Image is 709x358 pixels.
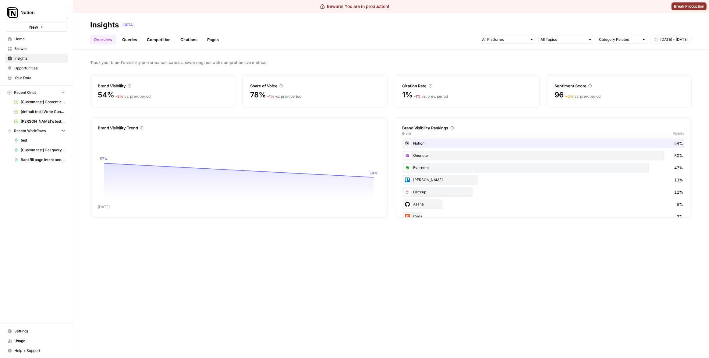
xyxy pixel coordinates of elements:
a: [PERSON_NAME]'s test Grid [11,117,68,126]
span: 6% [677,201,683,207]
button: Recent Workflows [5,126,68,135]
a: [default test] Write Content Briefs [11,107,68,117]
div: vs. prev. period [115,94,151,99]
div: Share of Voice [250,83,380,89]
span: 54% [98,90,114,100]
div: Beware! You are in production! [320,3,389,9]
span: 13% [674,177,683,183]
a: Competition [143,35,174,44]
a: test [11,135,68,145]
input: Category Related [599,37,639,43]
div: Brand Visibility Trend [98,125,380,131]
span: Notion [20,9,57,16]
span: Recent Grids [14,90,36,95]
span: Break Production [674,4,704,9]
button: New [5,23,68,32]
div: Clickup [402,187,685,197]
span: [default test] Write Content Briefs [21,109,65,114]
span: [Custom test] Get query fanout from topic [21,147,65,153]
input: All Platforms [482,37,527,43]
div: Evernote [402,163,685,173]
span: Browse [14,46,65,51]
span: Backfill page intent and keywords [21,157,65,163]
span: [PERSON_NAME]'s test Grid [21,119,65,124]
div: vs. prev. period [565,94,601,99]
span: [Custom test] Content creation flow [21,99,65,105]
tspan: 57% [100,156,108,161]
span: Settings [14,328,65,334]
div: BETA [121,22,135,28]
span: New [29,24,38,30]
a: Opportunities [5,63,68,73]
a: Insights [5,54,68,63]
button: [DATE] - [DATE] [651,36,692,44]
img: 6ujo9ap59rgquh9d29qd8zxjc546 [404,152,411,159]
div: Asana [402,199,685,209]
button: Break Production [672,2,707,10]
a: Settings [5,326,68,336]
div: [PERSON_NAME] [402,175,685,185]
a: Overview [90,35,116,44]
img: 2v783w8gft8p3s5e5pppmgj66tpp [404,201,411,208]
img: vdittyzr50yvc6bia2aagny4s5uj [404,140,411,147]
span: Recent Workflows [14,128,46,134]
button: Help + Support [5,346,68,356]
tspan: [DATE] [98,205,110,209]
img: 6l0m61twwalp4aocym1aelc2c0vi [404,213,411,220]
span: Your Data [14,75,65,81]
a: Home [5,34,68,44]
a: Your Data [5,73,68,83]
span: 78% [250,90,266,100]
span: Brand [402,131,411,136]
img: dsapf59eflvgghzeeaxzhlzx3epe [404,176,411,184]
input: All Topics [541,37,586,43]
span: Usage [14,338,65,344]
span: Home [14,36,65,42]
div: Coda [402,212,685,221]
a: Browse [5,44,68,54]
span: – 1 % [414,94,421,99]
span: Track your brand's visibility performance across answer engines with comprehensive metrics. [90,59,692,65]
div: Brand Visibility [98,83,228,89]
span: [DATE] - [DATE] [660,37,688,42]
span: 47% [674,165,683,171]
span: 96 [555,90,564,100]
span: 12% [674,189,683,195]
span: Insights [14,56,65,61]
a: [Custom test] Get query fanout from topic [11,145,68,155]
a: [Custom test] Content creation flow [11,97,68,107]
span: 50% [674,153,683,159]
div: Citation Rate [402,83,532,89]
div: Onenote [402,151,685,160]
span: + 0 % [565,94,573,99]
span: test [21,138,65,143]
a: Citations [177,35,201,44]
a: Usage [5,336,68,346]
span: 54% [674,140,683,146]
button: Workspace: Notion [5,5,68,20]
tspan: 54% [370,171,378,175]
a: Backfill page intent and keywords [11,155,68,165]
span: 1% [402,90,413,100]
a: Pages [204,35,222,44]
span: – 1 % [267,94,274,99]
span: – 3 % [115,94,123,99]
div: Notion [402,139,685,148]
span: 2% [677,213,683,219]
div: vs. prev. period [414,94,448,99]
img: Notion Logo [7,7,18,18]
span: Opportunities [14,65,65,71]
div: Brand Visibility Rankings [402,125,685,131]
img: 2ecgzickl6ac7607lydp2fg9krdz [404,164,411,171]
button: Recent Grids [5,88,68,97]
a: Queries [119,35,141,44]
span: Visibility [673,131,684,136]
span: Help + Support [14,348,65,353]
div: Insights [90,20,119,30]
img: nyvnio03nchgsu99hj5luicuvesv [404,188,411,196]
div: vs. prev. period [267,94,301,99]
div: Sentiment Score [555,83,684,89]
